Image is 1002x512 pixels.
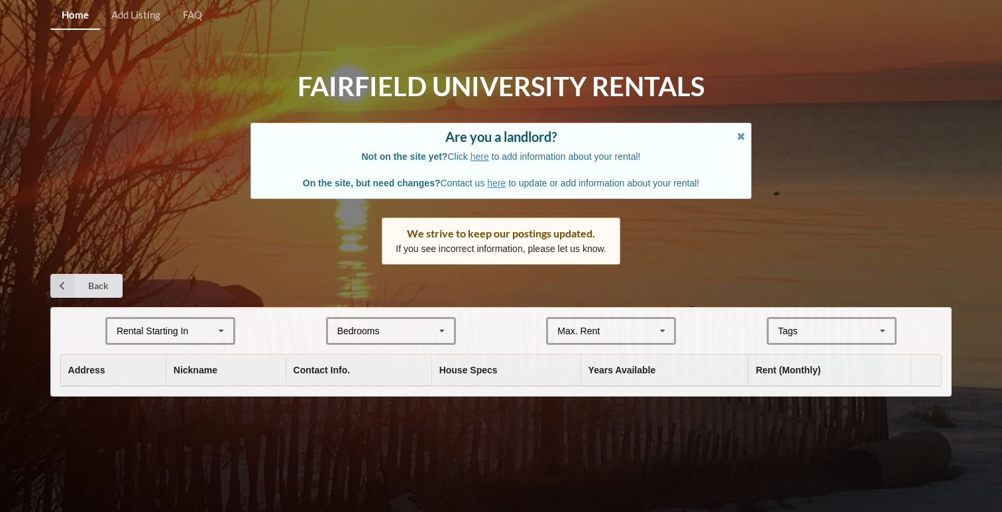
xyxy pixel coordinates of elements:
th: Nickname [166,355,286,386]
div: Are you a landlord? [264,130,738,143]
p: If you see incorrect information, please let us know. [396,242,606,255]
span: Contact us to update or add information about your rental! [303,178,699,188]
th: Years Available [581,355,748,386]
a: here [471,151,489,162]
b: On the site, but need changes? [303,178,441,188]
b: Not on the site yet? [362,151,448,162]
div: We strive to keep our postings updated. [396,227,606,240]
th: Address [61,355,166,386]
div: Rental Starting In [117,326,188,336]
th: Rent (Monthly) [748,355,910,386]
div: Tags [775,324,817,339]
div: Bedrooms [337,326,380,336]
div: Max. Rent [557,326,600,336]
h1: Fairfield University Rentals [298,70,704,103]
a: Add Listing [100,1,172,30]
th: House Specs [431,355,581,386]
a: Back [50,274,123,298]
th: Contact Info. [286,355,431,386]
span: Click to add information about your rental! [362,151,641,162]
a: FAQ [172,1,213,30]
a: here [487,178,506,188]
a: Home [50,1,100,30]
